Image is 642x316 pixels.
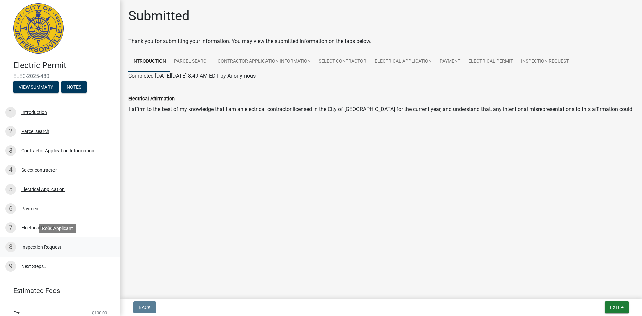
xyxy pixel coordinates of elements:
[170,51,214,72] a: Parcel search
[21,168,57,172] div: Select contractor
[128,37,634,45] div: Thank you for submitting your information. You may view the submitted information on the tabs below.
[92,311,107,315] span: $100.00
[61,81,87,93] button: Notes
[13,61,115,70] h4: Electric Permit
[128,51,170,72] a: Introduction
[21,206,40,211] div: Payment
[21,187,65,192] div: Electrical Application
[517,51,573,72] a: Inspection Request
[13,311,20,315] span: Fee
[5,203,16,214] div: 6
[5,126,16,137] div: 2
[21,148,94,153] div: Contractor Application Information
[21,129,49,134] div: Parcel search
[605,301,629,313] button: Exit
[21,225,55,230] div: Electrical Permit
[5,222,16,233] div: 7
[61,85,87,90] wm-modal-confirm: Notes
[436,51,464,72] a: Payment
[21,245,61,249] div: Inspection Request
[315,51,370,72] a: Select contractor
[5,184,16,195] div: 5
[610,305,620,310] span: Exit
[5,107,16,118] div: 1
[464,51,517,72] a: Electrical Permit
[13,3,64,54] img: City of Jeffersonville, Indiana
[370,51,436,72] a: Electrical Application
[5,242,16,252] div: 8
[128,73,256,79] span: Completed [DATE][DATE] 8:49 AM EDT by Anonymous
[5,145,16,156] div: 3
[5,165,16,175] div: 4
[13,73,107,79] span: ELEC-2025-480
[214,51,315,72] a: Contractor Application Information
[128,97,175,101] label: Electrical Affirmation
[5,261,16,272] div: 9
[128,8,190,24] h1: Submitted
[5,284,110,297] a: Estimated Fees
[133,301,156,313] button: Back
[139,305,151,310] span: Back
[39,224,76,233] div: Role: Applicant
[13,85,59,90] wm-modal-confirm: Summary
[13,81,59,93] button: View Summary
[21,110,47,115] div: Introduction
